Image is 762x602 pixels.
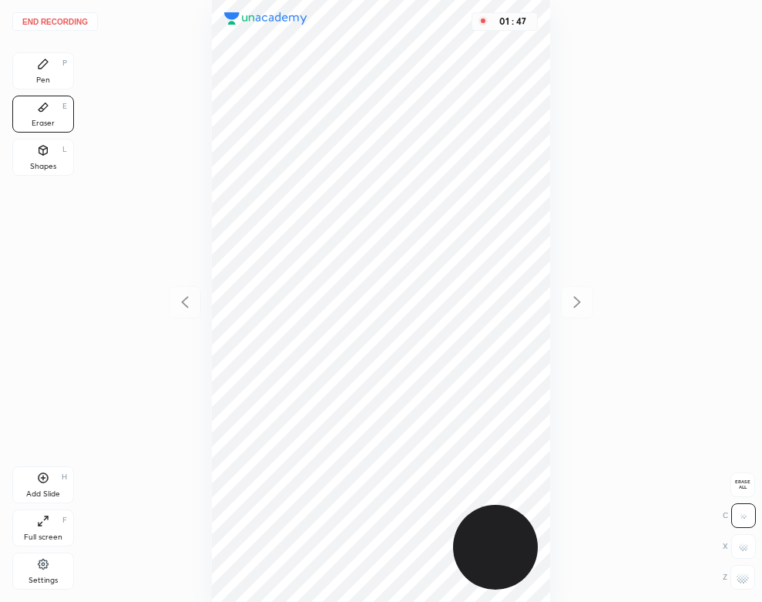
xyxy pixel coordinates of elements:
[30,163,56,170] div: Shapes
[731,479,754,490] span: Erase all
[12,12,98,31] button: End recording
[723,534,756,559] div: X
[62,59,67,67] div: P
[29,577,58,584] div: Settings
[224,12,307,25] img: logo.38c385cc.svg
[494,16,531,27] div: 01 : 47
[62,473,67,481] div: H
[62,146,67,153] div: L
[723,503,756,528] div: C
[62,516,67,524] div: F
[36,76,50,84] div: Pen
[24,533,62,541] div: Full screen
[62,103,67,110] div: E
[723,565,755,590] div: Z
[26,490,60,498] div: Add Slide
[32,119,55,127] div: Eraser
